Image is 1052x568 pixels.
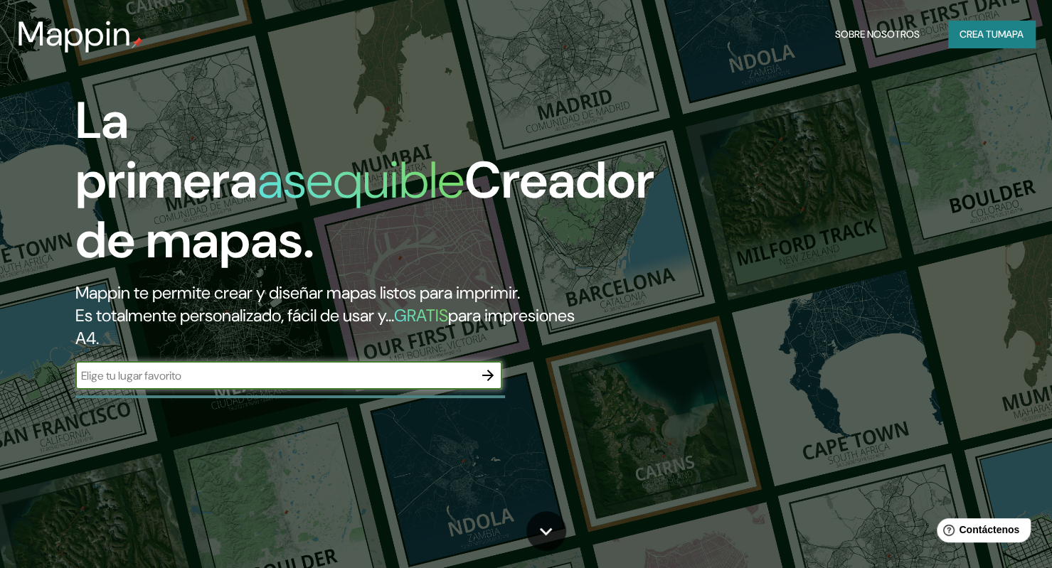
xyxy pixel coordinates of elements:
input: Elige tu lugar favorito [75,368,474,384]
button: Crea tumapa [948,21,1035,48]
font: Creador de mapas. [75,147,654,273]
font: La primera [75,87,257,213]
font: para impresiones A4. [75,304,575,349]
font: GRATIS [394,304,448,326]
font: Mappin [17,11,132,56]
font: asequible [257,147,464,213]
font: Es totalmente personalizado, fácil de usar y... [75,304,394,326]
font: Sobre nosotros [835,28,920,41]
button: Sobre nosotros [829,21,925,48]
font: mapa [998,28,1024,41]
iframe: Lanzador de widgets de ayuda [925,513,1036,552]
font: Crea tu [960,28,998,41]
img: pin de mapeo [132,37,143,48]
font: Mappin te permite crear y diseñar mapas listos para imprimir. [75,282,520,304]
